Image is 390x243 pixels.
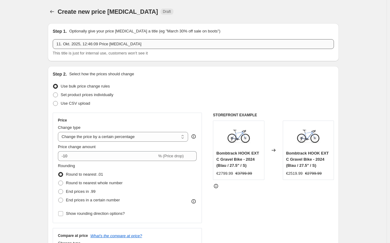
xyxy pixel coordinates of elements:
[53,51,148,55] span: This title is just for internal use, customers won't see it
[191,133,197,140] div: help
[48,7,56,16] button: Price change jobs
[66,198,120,202] span: End prices in a certain number
[58,233,88,238] h3: Compare at price
[58,163,75,168] span: Rounding
[61,92,113,97] span: Set product prices individually
[69,28,220,34] p: Optionally give your price [MEDICAL_DATA] a title (eg "March 30% off sale on boots")
[286,170,303,177] div: €2519.99
[305,170,322,177] strike: €2799.99
[226,124,251,148] img: 4055822531696_zoom_80x.jpg
[61,101,90,106] span: Use CSV upload
[58,118,67,123] h3: Price
[296,124,320,148] img: 4055822531696_zoom_80x.jpg
[66,211,125,216] span: Show rounding direction options?
[286,151,329,168] span: Bombtrack HOOK EXT C Gravel Bike - 2024 (Blau / 27.5" / S)
[163,9,171,14] span: Draft
[66,189,96,194] span: End prices in .99
[66,172,103,177] span: Round to nearest .01
[158,154,184,158] span: % (Price drop)
[53,71,67,77] h2: Step 2.
[53,39,334,49] input: 30% off holiday sale
[236,170,252,177] strike: €3799.99
[58,8,158,15] span: Create new price [MEDICAL_DATA]
[216,151,259,168] span: Bombtrack HOOK EXT C Gravel Bike - 2024 (Blau / 27.5" / S)
[69,71,134,77] p: Select how the prices should change
[216,170,233,177] div: €2799.99
[58,151,157,161] input: -15
[213,113,334,118] h6: STOREFRONT EXAMPLE
[90,234,142,238] button: What's the compare at price?
[66,181,123,185] span: Round to nearest whole number
[58,144,96,149] span: Price change amount
[58,125,81,130] span: Change type
[61,84,110,88] span: Use bulk price change rules
[53,28,67,34] h2: Step 1.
